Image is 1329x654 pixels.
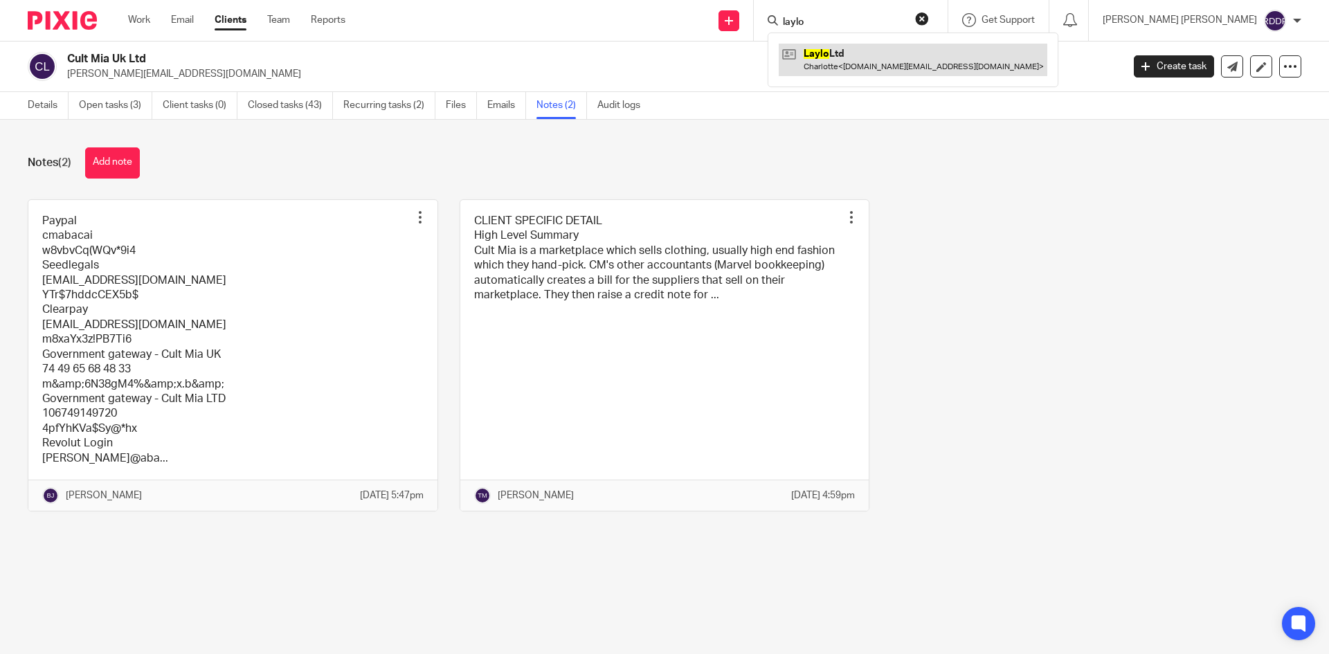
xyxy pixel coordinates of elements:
[66,489,142,502] p: [PERSON_NAME]
[28,156,71,170] h1: Notes
[1103,13,1257,27] p: [PERSON_NAME] [PERSON_NAME]
[360,489,424,502] p: [DATE] 5:47pm
[487,92,526,119] a: Emails
[67,67,1113,81] p: [PERSON_NAME][EMAIL_ADDRESS][DOMAIN_NAME]
[171,13,194,27] a: Email
[128,13,150,27] a: Work
[781,17,906,29] input: Search
[597,92,651,119] a: Audit logs
[446,92,477,119] a: Files
[267,13,290,27] a: Team
[915,12,929,26] button: Clear
[215,13,246,27] a: Clients
[85,147,140,179] button: Add note
[982,15,1035,25] span: Get Support
[28,52,57,81] img: svg%3E
[791,489,855,502] p: [DATE] 4:59pm
[28,11,97,30] img: Pixie
[248,92,333,119] a: Closed tasks (43)
[28,92,69,119] a: Details
[1134,55,1214,78] a: Create task
[474,487,491,504] img: svg%3E
[343,92,435,119] a: Recurring tasks (2)
[67,52,904,66] h2: Cult Mia Uk Ltd
[79,92,152,119] a: Open tasks (3)
[536,92,587,119] a: Notes (2)
[498,489,574,502] p: [PERSON_NAME]
[42,487,59,504] img: svg%3E
[1264,10,1286,32] img: svg%3E
[311,13,345,27] a: Reports
[163,92,237,119] a: Client tasks (0)
[58,157,71,168] span: (2)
